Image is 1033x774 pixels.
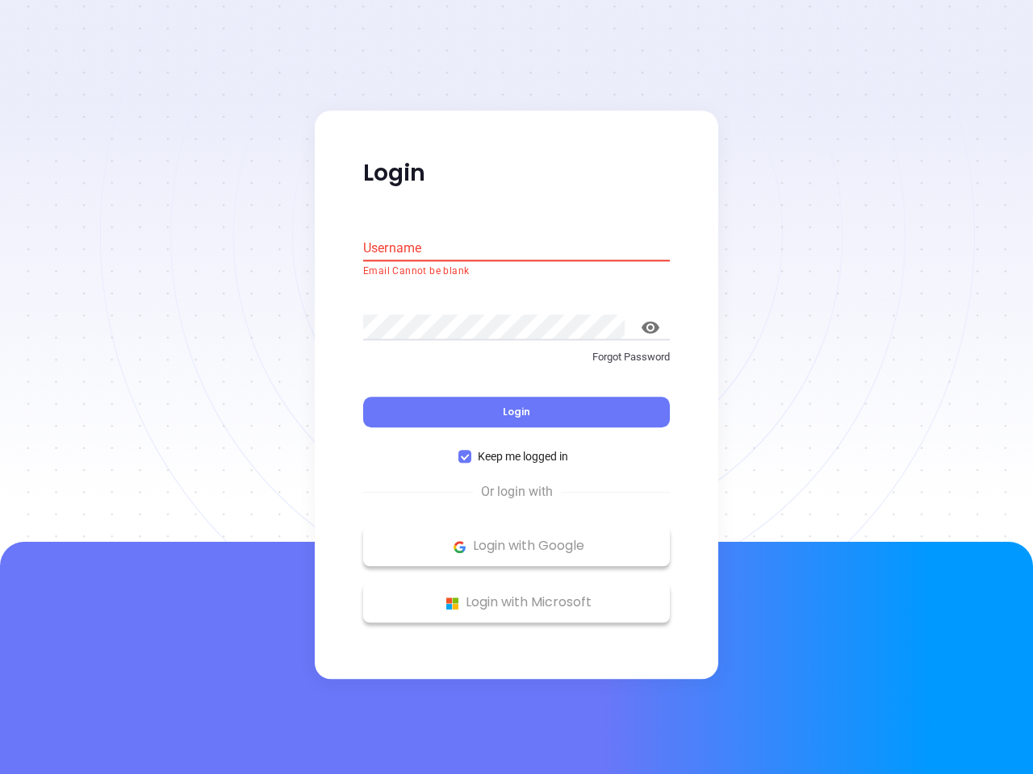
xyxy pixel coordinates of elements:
p: Login with Google [371,535,662,559]
p: Login [363,159,670,188]
span: Login [503,406,530,419]
img: Microsoft Logo [442,593,462,614]
span: Or login with [473,483,561,502]
p: Login with Microsoft [371,591,662,615]
p: Email Cannot be blank [363,264,670,280]
button: toggle password visibility [631,308,670,347]
a: Forgot Password [363,349,670,378]
span: Keep me logged in [471,448,575,466]
button: Microsoft Logo Login with Microsoft [363,583,670,623]
button: Google Logo Login with Google [363,526,670,567]
button: Login [363,397,670,428]
img: Google Logo [450,537,470,557]
p: Forgot Password [363,349,670,365]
